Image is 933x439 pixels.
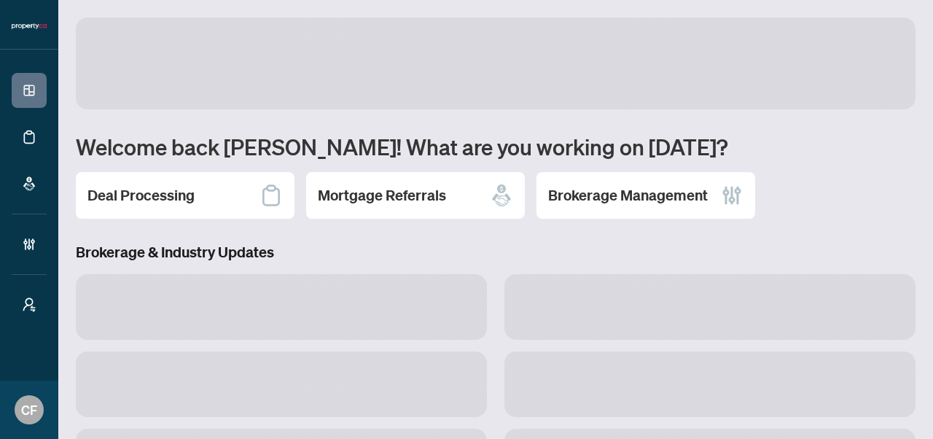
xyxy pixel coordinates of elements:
span: user-switch [22,298,36,312]
h2: Deal Processing [87,185,195,206]
h2: Mortgage Referrals [318,185,446,206]
h2: Brokerage Management [548,185,708,206]
h1: Welcome back [PERSON_NAME]! What are you working on [DATE]? [76,133,916,160]
h3: Brokerage & Industry Updates [76,242,916,263]
img: logo [12,22,47,31]
span: CF [21,400,37,420]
